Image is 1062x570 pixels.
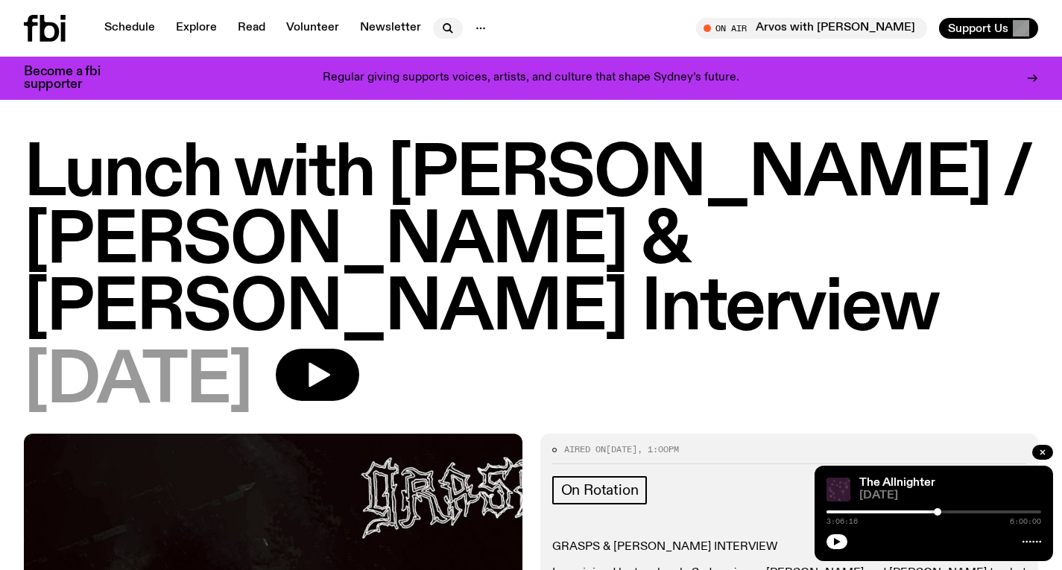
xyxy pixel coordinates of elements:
a: Volunteer [277,18,348,39]
a: Schedule [95,18,164,39]
span: Support Us [948,22,1008,35]
a: Newsletter [351,18,430,39]
h1: Lunch with [PERSON_NAME] / [PERSON_NAME] & [PERSON_NAME] Interview [24,142,1038,343]
span: [DATE] [859,490,1041,501]
p: Regular giving supports voices, artists, and culture that shape Sydney’s future. [323,72,739,85]
span: On Rotation [561,482,639,498]
span: , 1:00pm [637,443,679,455]
span: [DATE] [24,349,252,416]
button: On AirArvos with [PERSON_NAME] [696,18,927,39]
span: [DATE] [606,443,637,455]
a: The Allnighter [859,477,935,489]
p: GRASPS & [PERSON_NAME] INTERVIEW [552,540,1027,554]
a: On Rotation [552,476,648,504]
span: 3:06:16 [826,518,858,525]
span: 6:00:00 [1010,518,1041,525]
h3: Become a fbi supporter [24,66,119,91]
span: Aired on [564,443,606,455]
a: Read [229,18,274,39]
a: Explore [167,18,226,39]
button: Support Us [939,18,1038,39]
